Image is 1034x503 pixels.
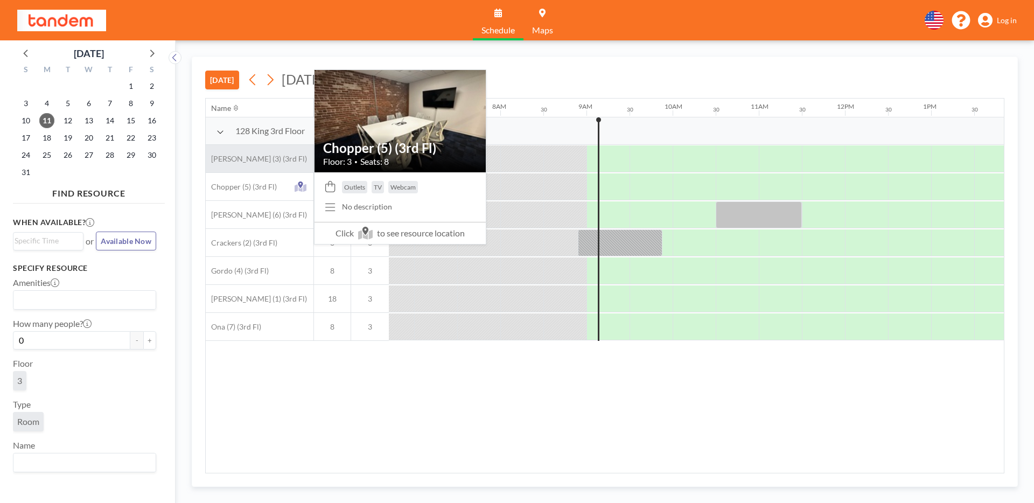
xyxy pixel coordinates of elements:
label: How many people? [13,318,92,329]
div: W [79,64,100,78]
div: 11AM [751,102,768,110]
span: Chopper (5) (3rd Fl) [206,182,277,192]
h2: Chopper (5) (3rd Fl) [323,140,477,156]
span: Tuesday, August 19, 2025 [60,130,75,145]
label: Type [13,399,31,410]
img: organization-logo [17,10,106,31]
div: 8AM [492,102,506,110]
div: [DATE] [74,46,104,61]
span: 8 [314,266,351,276]
span: Thursday, August 28, 2025 [102,148,117,163]
span: Wednesday, August 27, 2025 [81,148,96,163]
span: 128 King 3rd Floor [235,125,305,136]
span: Floor: 3 [323,156,352,167]
button: [DATE] [205,71,239,89]
div: 9AM [578,102,592,110]
div: 30 [627,106,633,113]
input: Search for option [15,235,77,247]
span: Sunday, August 24, 2025 [18,148,33,163]
input: Search for option [15,293,150,307]
span: • [354,158,358,165]
h3: Specify resource [13,263,156,273]
span: Webcam [390,183,416,191]
div: 30 [972,106,978,113]
span: Monday, August 11, 2025 [39,113,54,128]
span: Sunday, August 31, 2025 [18,165,33,180]
span: Click to see resource location [315,222,486,244]
span: Gordo (4) (3rd Fl) [206,266,269,276]
span: Maps [532,26,553,34]
span: Tuesday, August 26, 2025 [60,148,75,163]
span: Log in [997,16,1017,25]
span: Ona (7) (3rd Fl) [206,322,261,332]
span: [PERSON_NAME] (3) (3rd Fl) [206,154,307,164]
span: Tuesday, August 5, 2025 [60,96,75,111]
span: Friday, August 15, 2025 [123,113,138,128]
span: Sunday, August 3, 2025 [18,96,33,111]
div: 30 [541,106,547,113]
span: Wednesday, August 6, 2025 [81,96,96,111]
button: - [130,331,143,350]
span: 3 [351,266,389,276]
span: Room [17,416,39,427]
div: 10AM [665,102,682,110]
label: Name [13,440,35,451]
span: Saturday, August 23, 2025 [144,130,159,145]
button: + [143,331,156,350]
span: TV [374,183,382,191]
span: 3 [351,322,389,332]
span: Monday, August 4, 2025 [39,96,54,111]
span: Seats: 8 [360,156,389,167]
span: Friday, August 8, 2025 [123,96,138,111]
div: S [141,64,162,78]
span: Monday, August 25, 2025 [39,148,54,163]
div: 30 [713,106,719,113]
span: [PERSON_NAME] (6) (3rd Fl) [206,210,307,220]
div: 30 [885,106,892,113]
span: Outlets [344,183,365,191]
div: T [58,64,79,78]
span: Saturday, August 9, 2025 [144,96,159,111]
div: S [16,64,37,78]
span: or [86,236,94,247]
span: [DATE] [282,71,324,87]
label: Amenities [13,277,59,288]
span: 3 [351,294,389,304]
span: Friday, August 22, 2025 [123,130,138,145]
button: Available Now [96,232,156,250]
span: Sunday, August 10, 2025 [18,113,33,128]
span: Saturday, August 30, 2025 [144,148,159,163]
div: 1PM [923,102,937,110]
div: No description [342,202,392,212]
span: Friday, August 29, 2025 [123,148,138,163]
a: Log in [978,13,1017,28]
div: 30 [799,106,806,113]
span: [PERSON_NAME] (1) (3rd Fl) [206,294,307,304]
div: 12PM [837,102,854,110]
span: Wednesday, August 13, 2025 [81,113,96,128]
span: Monday, August 18, 2025 [39,130,54,145]
span: Thursday, August 21, 2025 [102,130,117,145]
span: Wednesday, August 20, 2025 [81,130,96,145]
img: resource-image [315,57,486,185]
div: M [37,64,58,78]
input: Search for option [15,456,150,470]
span: Saturday, August 16, 2025 [144,113,159,128]
div: Search for option [13,233,83,249]
div: Search for option [13,453,156,472]
div: T [99,64,120,78]
span: 3 [17,375,22,386]
span: 8 [314,322,351,332]
span: Crackers (2) (3rd Fl) [206,238,277,248]
label: Floor [13,358,33,369]
span: Schedule [481,26,515,34]
div: F [120,64,141,78]
h4: FIND RESOURCE [13,184,165,199]
span: Saturday, August 2, 2025 [144,79,159,94]
span: Thursday, August 7, 2025 [102,96,117,111]
div: Search for option [13,291,156,309]
span: Sunday, August 17, 2025 [18,130,33,145]
span: Thursday, August 14, 2025 [102,113,117,128]
span: Available Now [101,236,151,246]
span: Tuesday, August 12, 2025 [60,113,75,128]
